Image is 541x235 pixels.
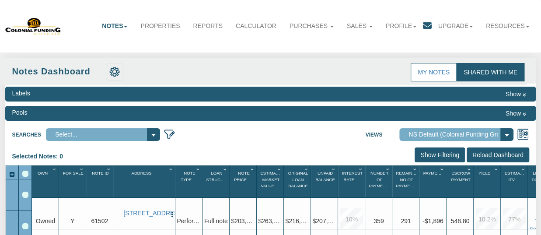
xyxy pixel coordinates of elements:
[479,16,536,35] a: Resources
[342,171,363,182] span: Interest Rate
[22,192,28,198] div: Row 1, Row Selection Checkbox
[195,165,202,173] div: Column Menu
[503,89,529,99] button: Show
[439,165,446,173] div: Column Menu
[204,168,229,194] div: Sort None
[478,171,490,175] span: Yield
[63,171,84,175] span: For Sale
[258,217,283,224] span: $263,000
[231,168,256,194] div: Note Price Sort None
[475,168,500,194] div: Sort None
[432,16,479,35] a: Upgrade
[339,168,365,194] div: Interest Rate Sort None
[285,217,311,224] span: $216,000
[12,147,70,165] div: Selected Notes: 0
[285,168,311,194] div: Original Loan Balance Sort None
[503,108,529,119] button: Show
[517,128,529,140] img: views.png
[493,165,500,173] div: Column Menu
[105,165,113,173] div: Column Menu
[415,147,465,162] input: Show Filtering
[450,217,469,224] span: 548.80
[520,165,527,173] div: Column Menu
[421,168,446,194] div: Sort None
[379,16,423,35] a: Profile
[401,217,411,224] span: 291
[340,208,363,231] div: 10.0
[285,168,311,194] div: Sort None
[502,168,527,194] div: Estimated Itv Sort None
[204,168,229,194] div: Loan Structure Sort None
[22,171,28,177] div: Select All
[91,217,108,224] span: 61502
[234,171,250,182] span: Note Price
[312,217,338,224] span: $207,137
[132,171,152,175] span: Address
[394,168,419,194] div: Remaining No Of Payments Sort None
[503,208,526,231] div: 77.0
[87,168,113,194] div: Note Id Sort None
[283,16,340,35] a: Purchases
[181,171,195,182] span: Note Type
[12,89,30,98] div: Labels
[330,165,338,173] div: Column Menu
[394,168,419,194] div: Sort None
[115,168,175,194] div: Address Sort None
[51,165,59,173] div: Column Menu
[95,16,134,35] a: Notes
[33,168,59,194] div: Own Sort None
[448,168,473,194] div: Sort None
[78,165,86,173] div: Column Menu
[421,168,446,194] div: Payment(P&I) Sort None
[467,147,529,162] input: Reload Dashboard
[12,108,27,117] div: Pools
[451,171,471,182] span: Escrow Payment
[60,168,86,194] div: Sort None
[169,211,175,218] img: cell-menu.png
[423,171,452,175] span: Payment(P&I)
[502,168,527,194] div: Sort None
[260,171,284,188] span: Estimated Market Value
[6,171,18,179] div: Expand All
[339,168,365,194] div: Sort None
[475,168,500,194] div: Yield Sort None
[33,168,59,194] div: Sort None
[134,16,186,35] a: Properties
[123,210,166,217] a: 2701 Huckleberry, Pasadena, TX, 77502
[38,171,48,175] span: Own
[22,223,28,229] div: Row 2, Row Selection Checkbox
[366,168,392,194] div: Sort None
[276,165,283,173] div: Column Menu
[369,171,391,188] span: Number Of Payments
[504,171,528,182] span: Estimated Itv
[204,217,228,224] span: Full note
[258,168,283,194] div: Sort None
[229,16,283,35] a: Calculator
[5,17,61,36] img: 579666
[231,168,256,194] div: Sort None
[422,217,443,224] span: -$1,896
[87,168,113,194] div: Sort None
[60,168,86,194] div: For Sale Sort None
[312,168,338,194] div: Sort None
[186,16,229,35] a: Reports
[206,171,232,182] span: Loan Structure
[396,171,419,188] span: Remaining No Of Payments
[164,128,175,140] img: edit_filter_icon.png
[177,168,202,194] div: Sort None
[249,165,256,173] div: Column Menu
[115,168,175,194] div: Sort None
[177,168,202,194] div: Note Type Sort None
[169,210,175,218] button: Press to open the note menu
[476,208,499,231] div: 10.2
[177,217,206,224] span: Performing
[231,217,256,224] span: $203,318
[366,128,400,139] label: Views
[340,16,379,35] a: Sales
[448,168,473,194] div: Escrow Payment Sort None
[312,168,338,194] div: Unpaid Balance Sort None
[384,165,392,173] div: Column Menu
[357,165,365,173] div: Column Menu
[92,171,109,175] span: Note Id
[288,171,308,188] span: Original Loan Balance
